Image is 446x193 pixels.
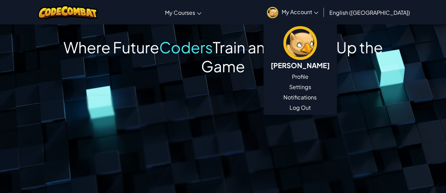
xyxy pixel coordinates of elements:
a: [PERSON_NAME] [264,25,337,72]
a: Profile [264,72,337,82]
img: avatar [267,7,278,18]
img: avatar [283,26,317,60]
a: Log Out [264,103,337,113]
span: English ([GEOGRAPHIC_DATA]) [329,9,410,16]
a: Notifications [264,92,337,103]
h5: [PERSON_NAME] [271,60,330,71]
img: CodeCombat logo [38,5,98,19]
a: English ([GEOGRAPHIC_DATA]) [326,3,413,22]
span: Where Future [63,37,159,57]
span: Coders [159,37,213,57]
span: Levels Up the Game [201,37,383,76]
span: My Account [282,8,318,15]
span: Notifications [283,93,317,101]
a: Settings [264,82,337,92]
a: My Account [263,1,322,23]
a: My Courses [162,3,205,22]
span: My Courses [165,9,195,16]
span: Train and [213,37,275,57]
